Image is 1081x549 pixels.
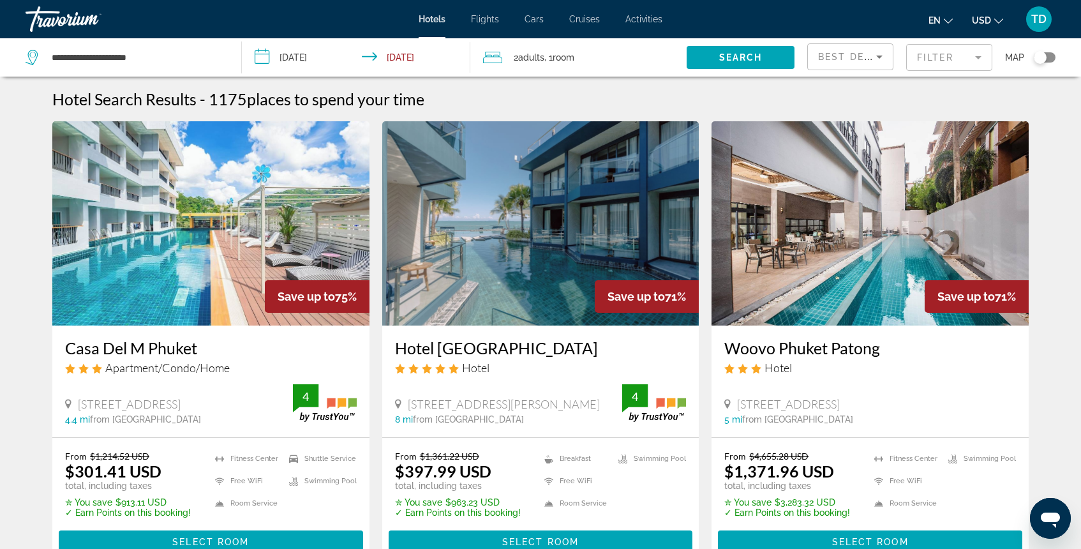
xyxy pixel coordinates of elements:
button: Search [687,46,794,69]
a: Select Room [389,534,693,548]
img: Hotel image [382,121,699,326]
li: Fitness Center [868,451,942,467]
button: Change currency [972,11,1003,29]
span: 4.4 mi [65,414,90,425]
p: $3,283.32 USD [724,497,850,508]
a: Hotel [GEOGRAPHIC_DATA] [395,338,687,357]
span: Select Room [832,537,909,547]
button: Toggle map [1024,52,1055,63]
img: Hotel image [52,121,369,326]
span: From [724,451,746,462]
span: Search [719,52,763,63]
span: USD [972,15,991,26]
span: TD [1031,13,1047,26]
p: ✓ Earn Points on this booking! [65,508,191,518]
div: 5 star Hotel [395,361,687,375]
a: Travorium [26,3,153,36]
span: en [928,15,941,26]
del: $1,214.52 USD [90,451,149,462]
a: Hotels [419,14,445,24]
span: From [395,451,417,462]
a: Flights [471,14,499,24]
span: Select Room [502,537,579,547]
span: 8 mi [395,414,413,425]
span: Apartment/Condo/Home [105,361,230,375]
li: Shuttle Service [283,451,357,467]
span: 5 mi [724,414,742,425]
span: , 1 [544,49,574,66]
span: [STREET_ADDRESS] [737,397,840,411]
span: From [65,451,87,462]
li: Free WiFi [868,473,942,489]
iframe: Button to launch messaging window [1030,498,1071,539]
span: Map [1005,49,1024,66]
div: 4 [293,389,318,404]
span: ✮ You save [395,497,442,508]
div: 3 star Apartment [65,361,357,375]
div: 71% [595,280,699,313]
li: Room Service [209,495,283,511]
li: Free WiFi [209,473,283,489]
button: Travelers: 2 adults, 0 children [470,38,687,77]
span: Best Deals [818,52,884,62]
div: 75% [265,280,369,313]
del: $4,655.28 USD [749,451,809,462]
span: Save up to [608,290,665,303]
img: Hotel image [712,121,1029,326]
p: total, including taxes [724,481,850,491]
div: 3 star Hotel [724,361,1016,375]
span: [STREET_ADDRESS][PERSON_NAME] [408,397,600,411]
button: Change language [928,11,953,29]
button: User Menu [1022,6,1055,33]
p: ✓ Earn Points on this booking! [395,508,521,518]
a: Casa Del M Phuket [65,338,357,357]
img: trustyou-badge.svg [622,384,686,422]
li: Free WiFi [538,473,612,489]
h2: 1175 [209,89,424,109]
a: Cars [525,14,544,24]
a: Cruises [569,14,600,24]
span: from [GEOGRAPHIC_DATA] [742,414,853,425]
p: $913.11 USD [65,497,191,508]
button: Check-in date: Nov 21, 2025 Check-out date: Nov 27, 2025 [242,38,471,77]
ins: $1,371.96 USD [724,462,834,481]
p: total, including taxes [65,481,191,491]
ins: $397.99 USD [395,462,491,481]
span: Save up to [937,290,995,303]
del: $1,361.22 USD [420,451,479,462]
mat-select: Sort by [818,49,883,64]
div: 4 [622,389,648,404]
li: Breakfast [538,451,612,467]
li: Swimming Pool [283,473,357,489]
span: places to spend your time [247,89,424,109]
li: Fitness Center [209,451,283,467]
span: ✮ You save [724,497,772,508]
span: Hotel [462,361,489,375]
a: Select Room [59,534,363,548]
span: from [GEOGRAPHIC_DATA] [90,414,201,425]
span: - [200,89,205,109]
li: Room Service [538,495,612,511]
span: Hotel [764,361,792,375]
p: ✓ Earn Points on this booking! [724,508,850,518]
li: Swimming Pool [612,451,686,467]
p: total, including taxes [395,481,521,491]
h3: Woovo Phuket Patong [724,338,1016,357]
a: Select Room [718,534,1022,548]
span: Save up to [278,290,335,303]
ins: $301.41 USD [65,462,161,481]
a: Activities [625,14,662,24]
span: from [GEOGRAPHIC_DATA] [413,414,524,425]
span: Select Room [172,537,249,547]
span: Adults [518,52,544,63]
span: [STREET_ADDRESS] [78,397,181,411]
